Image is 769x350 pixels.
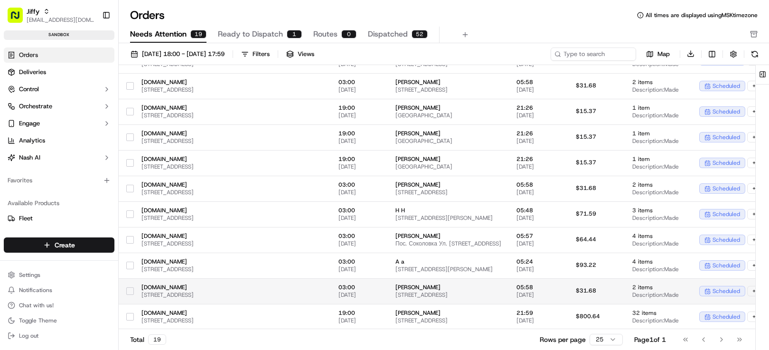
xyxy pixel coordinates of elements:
span: [DATE] [338,240,380,247]
span: [STREET_ADDRESS] [395,189,501,196]
span: 32 items [632,309,684,317]
button: Start new chat [161,94,173,105]
span: [GEOGRAPHIC_DATA] [395,163,501,170]
p: Rows per page [540,335,586,344]
span: Settings [19,271,40,279]
span: Control [19,85,39,94]
button: Filters [237,47,274,61]
span: [DATE] [338,189,380,196]
button: Notifications [4,284,114,297]
button: Orchestrate [4,99,114,114]
span: [DATE] [516,163,561,170]
span: 05:57 [516,232,561,240]
div: + 3 [747,183,765,194]
span: [STREET_ADDRESS] [141,112,323,119]
span: scheduled [713,236,740,244]
span: Chat with us! [19,302,54,309]
span: Analytics [19,136,45,145]
button: Chat with us! [4,299,114,312]
span: Needs Attention [130,28,187,40]
button: Toggle Theme [4,314,114,327]
span: [DOMAIN_NAME] [141,181,323,189]
div: 19 [148,334,166,345]
span: Engage [19,119,40,128]
span: [DATE] [516,214,561,222]
span: [GEOGRAPHIC_DATA] [395,112,501,119]
div: We're available if you need us! [32,100,120,108]
span: Description: Made [632,291,684,299]
button: [DATE] 18:00 - [DATE] 17:59 [126,47,229,61]
span: [DATE] [516,86,561,94]
span: [DATE] [338,163,380,170]
span: 05:24 [516,258,561,265]
span: [PERSON_NAME] [395,181,501,189]
img: 1736555255976-a54dd68f-1ca7-489b-9aae-adbdc363a1c4 [9,91,27,108]
div: 1 [287,30,302,38]
span: [PERSON_NAME] [395,78,501,86]
span: Create [55,240,75,250]
span: 03:00 [338,258,380,265]
span: A a [395,258,501,265]
span: [DOMAIN_NAME] [141,284,323,291]
span: [STREET_ADDRESS][PERSON_NAME] [395,265,501,273]
span: 03:00 [338,232,380,240]
span: [DATE] [338,214,380,222]
div: Page 1 of 1 [634,335,666,344]
span: 03:00 [338,284,380,291]
div: Start new chat [32,91,156,100]
span: [DATE] [516,265,561,273]
span: [STREET_ADDRESS] [141,291,323,299]
input: Got a question? Start typing here... [25,61,171,71]
span: $64.44 [576,236,596,243]
span: 05:58 [516,284,561,291]
button: Refresh [748,47,761,61]
span: [DATE] [338,317,380,324]
span: [DOMAIN_NAME] [141,258,323,265]
span: [STREET_ADDRESS] [395,291,501,299]
span: [DOMAIN_NAME] [141,232,323,240]
span: 21:26 [516,104,561,112]
span: 19:00 [338,309,380,317]
span: [DATE] [516,291,561,299]
span: $71.59 [576,210,596,218]
span: scheduled [713,210,740,218]
span: 21:26 [516,155,561,163]
span: $800.64 [576,312,600,320]
span: [DATE] [516,317,561,324]
a: Orders [4,47,114,63]
button: Jiffy[EMAIL_ADDRESS][DOMAIN_NAME] [4,4,98,27]
span: [DOMAIN_NAME] [141,104,323,112]
button: Views [282,47,319,61]
span: Log out [19,332,38,340]
img: Nash [9,9,28,28]
span: 21:59 [516,309,561,317]
span: Notifications [19,286,52,294]
p: Welcome 👋 [9,38,173,53]
span: Description: Made [632,265,684,273]
div: + 3 [747,286,765,296]
span: [STREET_ADDRESS] [141,86,323,94]
span: Nash AI [19,153,40,162]
span: 05:58 [516,181,561,189]
span: Orchestrate [19,102,52,111]
div: + 3 [747,235,765,245]
span: [DATE] 18:00 - [DATE] 17:59 [142,50,225,58]
div: + 3 [747,106,765,117]
a: Powered byPylon [67,161,115,168]
span: $15.37 [576,159,596,166]
span: Description: Made [632,189,684,196]
div: + 3 [747,260,765,271]
div: 19 [190,30,206,38]
span: All times are displayed using MSK timezone [646,11,758,19]
span: $15.37 [576,107,596,115]
span: $15.37 [576,133,596,141]
span: Fleet [19,214,33,223]
a: Analytics [4,133,114,148]
span: [DATE] [338,112,380,119]
span: 19:00 [338,155,380,163]
span: Pylon [94,161,115,168]
span: Description: Made [632,240,684,247]
span: Views [298,50,314,58]
span: Description: Made [632,163,684,170]
h1: Orders [130,8,165,23]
